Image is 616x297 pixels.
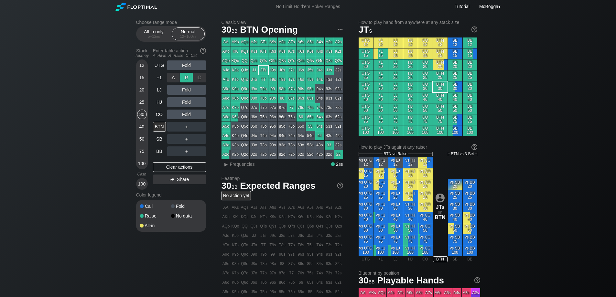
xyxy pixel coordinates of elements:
div: 98o [268,94,277,103]
div: 85s [306,94,315,103]
span: bb [232,27,238,34]
div: KTs [259,47,268,56]
div: BB 75 [463,114,477,125]
div: 54o [306,131,315,140]
div: 92s [334,84,343,93]
div: QTo [240,75,249,84]
div: C [193,73,206,82]
div: 40 [137,122,147,132]
div: +1 75 [373,114,388,125]
div: BB 25 [463,70,477,81]
div: A3o [222,141,231,150]
div: CO [153,110,166,119]
div: 75o [287,122,296,131]
div: 100 [137,179,147,189]
div: CO 40 [418,92,433,103]
div: LJ 25 [388,70,403,81]
div: LJ 12 [388,37,403,48]
div: 88 [278,94,287,103]
div: +1 15 [373,48,388,59]
div: KQo [231,56,240,65]
div: JTo [250,75,259,84]
div: QQ [240,56,249,65]
div: 54s [315,122,324,131]
div: KK [231,47,240,56]
div: K2s [334,47,343,56]
img: help.32db89a4.svg [200,47,207,54]
div: CO 12 [418,37,433,48]
div: 97s [287,84,296,93]
div: ATo [222,75,231,84]
div: 12 – 100 [175,34,202,39]
div: All-in [140,223,171,228]
div: A6s [297,37,306,47]
div: LJ 15 [388,48,403,59]
div: A7o [222,103,231,112]
div: 32s [334,141,343,150]
div: BTN 30 [433,81,448,92]
div: BB [153,146,166,156]
div: Q2o [240,150,249,159]
div: 53s [325,122,334,131]
div: T4s [315,75,324,84]
div: 97o [268,103,277,112]
span: 30 [221,25,239,36]
div: UTG 20 [359,59,373,70]
div: 50 [137,134,147,144]
div: HJ 50 [403,103,418,114]
div: SB 40 [448,92,462,103]
div: T5s [306,75,315,84]
div: BTN [153,122,166,132]
div: Q4o [240,131,249,140]
div: J9o [250,84,259,93]
div: CO 100 [418,125,433,136]
div: 42s [334,131,343,140]
div: UTG [153,60,166,70]
div: 52s [334,122,343,131]
div: Q3o [240,141,249,150]
div: A4s [315,37,324,47]
div: BB 100 [463,125,477,136]
div: Fold [167,97,206,107]
div: A2s [334,37,343,47]
div: Q9o [240,84,249,93]
div: J3s [325,66,334,75]
img: ellipsis.fd386fe8.svg [337,26,344,33]
div: K6o [231,112,240,122]
div: 12 [137,60,147,70]
div: 74s [315,103,324,112]
div: BB 12 [463,37,477,48]
div: 43s [325,131,334,140]
div: SB 12 [448,37,462,48]
div: Q4s [315,56,324,65]
div: BTN 75 [433,114,448,125]
div: All-in only [139,28,169,40]
div: 85o [278,122,287,131]
div: T3o [259,141,268,150]
div: K7o [231,103,240,112]
div: J5s [306,66,315,75]
div: KJs [250,47,259,56]
div: AQo [222,56,231,65]
div: HJ 20 [403,59,418,70]
div: +1 50 [373,103,388,114]
div: J2o [250,150,259,159]
div: HJ 40 [403,92,418,103]
div: 63s [325,112,334,122]
div: 44 [315,131,324,140]
div: T7o [259,103,268,112]
div: J4s [315,66,324,75]
div: HJ 100 [403,125,418,136]
div: T8o [259,94,268,103]
div: T7s [287,75,296,84]
div: UTG 75 [359,114,373,125]
div: A9o [222,84,231,93]
div: 65s [306,112,315,122]
div: LJ 20 [388,59,403,70]
span: bb [157,34,160,39]
div: HJ 15 [403,48,418,59]
div: 83o [278,141,287,150]
div: No data [171,214,202,218]
div: Q9s [268,56,277,65]
div: 72s [334,103,343,112]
